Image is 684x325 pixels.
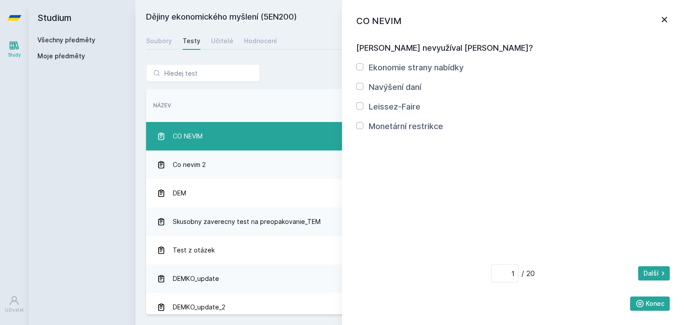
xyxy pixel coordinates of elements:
[146,293,673,321] a: DEMKO_update_2 [DATE] 195
[173,184,186,202] span: DEM
[146,64,260,82] input: Hledej test
[146,11,574,25] h2: Dějiny ekonomického myšlení (5EN200)
[173,270,219,288] span: DEMKO_update
[146,207,673,236] a: Skusobny zaverecny test na preopakovanie_TEM 30. 12. 2018 105
[2,291,27,318] a: Uživatel
[146,122,673,150] a: CO NEVIM 30. 12. 2018 20
[369,82,421,92] label: Navýšení daní
[173,127,203,145] span: CO NEVIM
[146,179,673,207] a: DEM 30. 12. 2018 285
[173,156,206,174] span: Co nevim 2
[146,37,172,45] div: Soubory
[37,36,95,44] a: Všechny předměty
[183,32,200,50] a: Testy
[146,264,673,293] a: DEMKO_update [DATE] 205
[356,42,670,54] h3: [PERSON_NAME] nevyužíval [PERSON_NAME]?
[183,37,200,45] div: Testy
[173,241,215,259] span: Test z otázek
[244,37,277,45] div: Hodnocení
[146,32,172,50] a: Soubory
[369,122,443,131] label: Monetární restrikce
[146,150,673,179] a: Co nevim 2 30. 12. 2018 15
[211,37,233,45] div: Učitelé
[638,266,670,280] button: Další
[173,213,321,231] span: Skusobny zaverecny test na preopakovanie_TEM
[369,102,420,111] label: Leissez-Faire
[2,36,27,63] a: Study
[146,236,673,264] a: Test z otázek 30. 12. 2018 173
[630,297,670,311] button: Konec
[173,298,225,316] span: DEMKO_update_2
[5,307,24,313] div: Uživatel
[369,63,464,72] label: Ekonomie strany nabídky
[211,32,233,50] a: Učitelé
[153,102,171,110] button: Název
[491,264,535,282] span: / 20
[244,32,277,50] a: Hodnocení
[8,52,21,58] div: Study
[37,52,85,61] span: Moje předměty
